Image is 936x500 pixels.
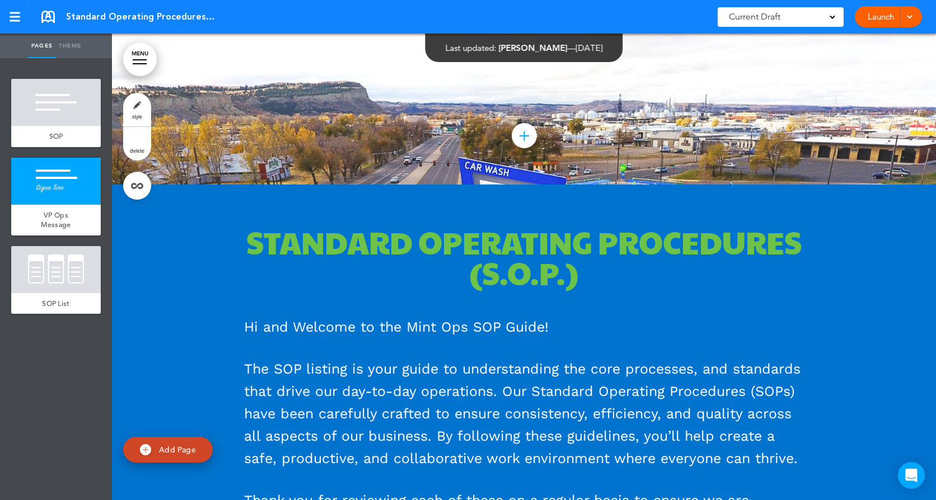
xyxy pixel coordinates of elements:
a: Theme [56,34,84,58]
span: Current Draft [729,9,780,25]
span: SOP [49,131,63,141]
a: SOP [11,126,101,147]
a: VP Ops Message [11,205,101,235]
span: Last updated: [446,43,497,53]
a: Pages [28,34,56,58]
span: [DATE] [576,43,603,53]
a: MENU [123,43,157,76]
a: style [123,93,151,126]
span: STANDARD OPERATING PROCEDURES (S.O.P.) [246,220,802,294]
span: The SOP listing is your guide to understanding the core processes, and standards that drive our d... [244,361,801,466]
span: Hi and Welcome to the Mint Ops SOP Guide! [244,319,549,335]
a: delete [123,127,151,161]
span: [PERSON_NAME] [499,43,568,53]
span: VP Ops Message [41,210,71,230]
img: add.svg [140,444,151,455]
a: Add Page [123,437,213,463]
div: Open Intercom Messenger [898,462,925,489]
a: Launch [863,6,898,27]
span: SOP List [42,299,69,308]
a: SOP List [11,293,101,314]
span: delete [130,147,144,154]
span: Standard Operating Procedures (SOP) [66,11,217,23]
span: style [132,113,142,120]
div: — [446,44,603,52]
span: Add Page [159,445,196,455]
